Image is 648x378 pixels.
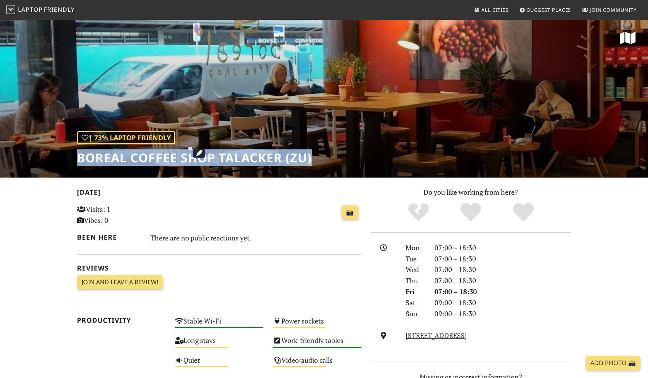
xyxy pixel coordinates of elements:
[401,275,430,286] div: Thu
[586,356,640,370] a: Add Photo 📸
[77,275,163,290] a: Join and leave a review!
[77,131,175,144] div: | 73% Laptop Friendly
[6,3,75,17] a: LaptopFriendly LaptopFriendly
[430,275,576,286] div: 07:00 – 18:30
[151,232,362,244] div: There are no public reactions yet.
[471,3,512,17] a: All Cities
[268,315,366,334] div: Power sockets
[481,6,508,13] span: All Cities
[401,242,430,253] div: Mon
[170,334,268,354] div: Long stays
[268,354,366,373] div: Video/audio calls
[401,297,430,308] div: Sat
[77,233,141,241] h2: Been here
[371,187,571,198] p: Do you like working from here?
[430,297,576,308] div: 09:00 – 18:30
[44,5,74,14] span: Friendly
[392,202,445,223] div: No
[430,253,576,264] div: 07:00 – 18:30
[77,204,166,226] p: Visits: 1 Vibes: 0
[18,5,43,14] span: Laptop
[579,3,640,17] a: Join Community
[77,151,312,165] h1: Boreal Coffee Shop Talacker (ZU)
[497,202,550,223] div: Definitely!
[527,6,571,13] span: Suggest Places
[170,354,268,373] div: Quiet
[430,308,576,319] div: 09:00 – 18:30
[590,6,637,13] span: Join Community
[170,315,268,334] div: Stable Wi-Fi
[77,264,361,272] h2: Reviews
[444,202,497,223] div: Yes
[6,5,15,14] img: LaptopFriendly
[516,3,574,17] a: Suggest Places
[401,286,430,297] div: Fri
[430,264,576,275] div: 07:00 – 18:30
[342,205,358,220] a: 📸
[401,264,430,275] div: Wed
[268,334,366,354] div: Work-friendly tables
[401,308,430,319] div: Sun
[406,331,467,340] a: [STREET_ADDRESS]
[77,316,166,324] h2: Productivity
[430,286,576,297] div: 07:00 – 18:30
[430,242,576,253] div: 07:00 – 18:30
[77,188,361,199] h2: [DATE]
[401,253,430,264] div: Tue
